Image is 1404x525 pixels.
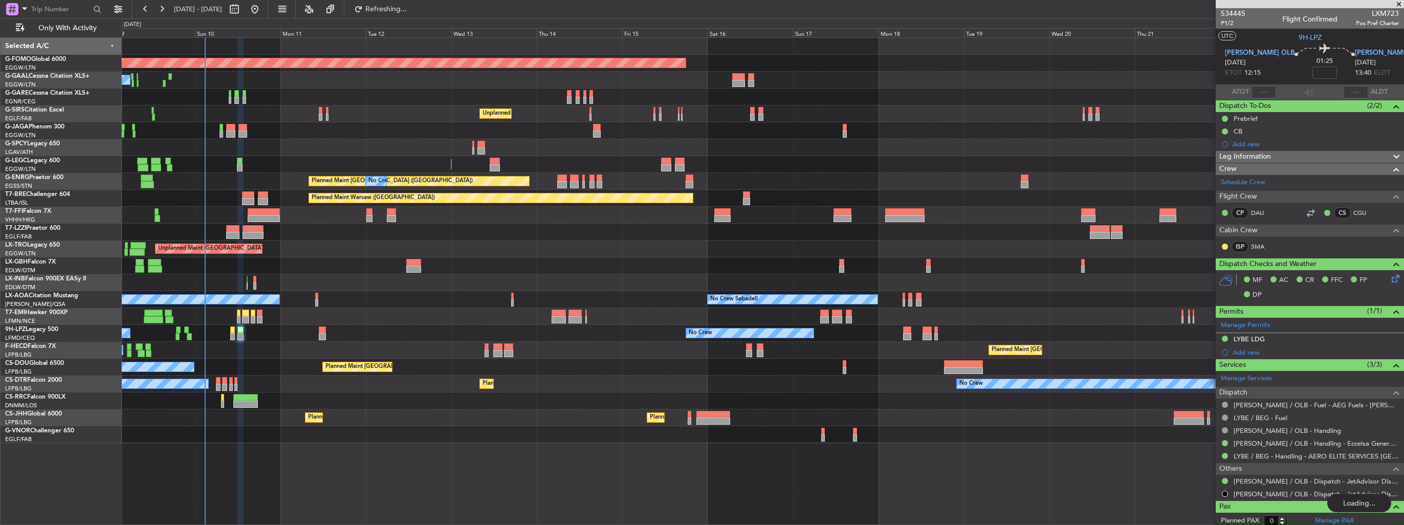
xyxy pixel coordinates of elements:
[1355,68,1371,78] span: 13:40
[1234,114,1258,123] div: Prebrief
[5,300,65,308] a: [PERSON_NAME]/QSA
[1232,241,1248,252] div: ISP
[1355,58,1376,68] span: [DATE]
[1221,8,1245,19] span: 534445
[5,334,35,342] a: LFMD/CEQ
[5,310,25,316] span: T7-EMI
[365,6,408,13] span: Refreshing...
[1219,100,1271,112] span: Dispatch To-Dos
[5,360,64,366] a: CS-DOUGlobal 6500
[1317,56,1333,67] span: 01:25
[5,351,32,359] a: LFPB/LBG
[482,376,535,391] div: Planned Maint Sofia
[280,28,366,37] div: Mon 11
[5,259,56,265] a: LX-GBHFalcon 7X
[5,242,60,248] a: LX-TROLegacy 650
[451,28,537,37] div: Wed 13
[879,28,964,37] div: Mon 18
[5,208,23,214] span: T7-FFI
[1244,68,1261,78] span: 12:15
[1234,401,1399,409] a: [PERSON_NAME] / OLB - Fuel - AEG Fuels - [PERSON_NAME] / OLB
[1356,8,1399,19] span: LXM723
[5,435,32,443] a: EGLF/FAB
[5,242,27,248] span: LX-TRO
[1251,242,1274,251] a: SMA
[31,2,90,17] input: Trip Number
[1374,68,1390,78] span: ELDT
[5,394,65,400] a: CS-RRCFalcon 900LX
[5,250,36,257] a: EGGW/LTN
[793,28,879,37] div: Sun 17
[5,132,36,139] a: EGGW/LTN
[5,310,68,316] a: T7-EMIHawker 900XP
[5,90,90,96] a: G-GARECessna Citation XLS+
[1232,87,1249,97] span: ATOT
[5,326,26,333] span: 9H-LPZ
[5,56,31,62] span: G-FOMO
[1359,275,1367,286] span: FP
[158,241,326,256] div: Unplanned Maint [GEOGRAPHIC_DATA] ([GEOGRAPHIC_DATA])
[5,343,56,349] a: F-HECDFalcon 7X
[1225,48,1295,58] span: [PERSON_NAME] OLB
[5,411,27,417] span: CS-JHH
[109,28,195,37] div: Sat 9
[5,293,78,299] a: LX-AOACitation Mustang
[5,385,32,392] a: LFPB/LBG
[1135,28,1220,37] div: Thu 21
[5,107,64,113] a: G-SIRSCitation Excel
[308,410,469,425] div: Planned Maint [GEOGRAPHIC_DATA] ([GEOGRAPHIC_DATA])
[5,377,62,383] a: CS-DTRFalcon 2000
[5,158,60,164] a: G-LEGCLegacy 600
[5,360,29,366] span: CS-DOU
[1218,31,1236,40] button: UTC
[11,20,111,36] button: Only With Activity
[1367,100,1382,111] span: (2/2)
[1234,439,1399,448] a: [PERSON_NAME] / OLB - Handling - Eccelsa General Aviation [PERSON_NAME] / OLB
[1219,258,1317,270] span: Dispatch Checks and Weather
[174,5,222,14] span: [DATE] - [DATE]
[5,73,90,79] a: G-GAALCessna Citation XLS+
[5,148,33,156] a: LGAV/ATH
[1219,151,1271,163] span: Leg Information
[5,428,30,434] span: G-VNOR
[1234,452,1399,461] a: LYBE / BEG - Handling - AERO ELITE SERVICES [GEOGRAPHIC_DATA]
[5,64,36,72] a: EGGW/LTN
[366,28,451,37] div: Tue 12
[1252,86,1276,98] input: --:--
[710,292,758,307] div: No Crew Sabadell
[5,411,62,417] a: CS-JHHGlobal 6000
[5,419,32,426] a: LFPB/LBG
[5,199,28,207] a: LTBA/ISL
[5,233,32,240] a: EGLF/FAB
[964,28,1049,37] div: Tue 19
[5,208,51,214] a: T7-FFIFalcon 7X
[5,191,70,198] a: T7-BREChallenger 604
[1221,320,1270,331] a: Manage Permits
[5,141,60,147] a: G-SPCYLegacy 650
[5,293,29,299] span: LX-AOA
[1219,463,1242,475] span: Others
[1049,28,1135,37] div: Wed 20
[5,98,36,105] a: EGNR/CEG
[1327,494,1391,512] div: Loading...
[5,216,35,224] a: VHHH/HKG
[1367,359,1382,370] span: (3/3)
[1234,413,1287,422] a: LYBE / BEG - Fuel
[992,342,1153,358] div: Planned Maint [GEOGRAPHIC_DATA] ([GEOGRAPHIC_DATA])
[1371,87,1388,97] span: ALDT
[312,190,435,206] div: Planned Maint Warsaw ([GEOGRAPHIC_DATA])
[5,225,60,231] a: T7-LZZIPraetor 600
[1282,14,1337,25] div: Flight Confirmed
[5,394,27,400] span: CS-RRC
[1234,477,1399,486] a: [PERSON_NAME] / OLB - Dispatch - JetAdvisor Dispatch 9H
[195,28,280,37] div: Sun 10
[1234,127,1242,136] div: CB
[349,1,411,17] button: Refreshing...
[1233,140,1399,148] div: Add new
[5,81,36,89] a: EGGW/LTN
[1234,335,1265,343] div: LYBE LDG
[5,107,25,113] span: G-SIRS
[1233,348,1399,357] div: Add new
[1219,306,1243,318] span: Permits
[1353,208,1376,217] a: CGU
